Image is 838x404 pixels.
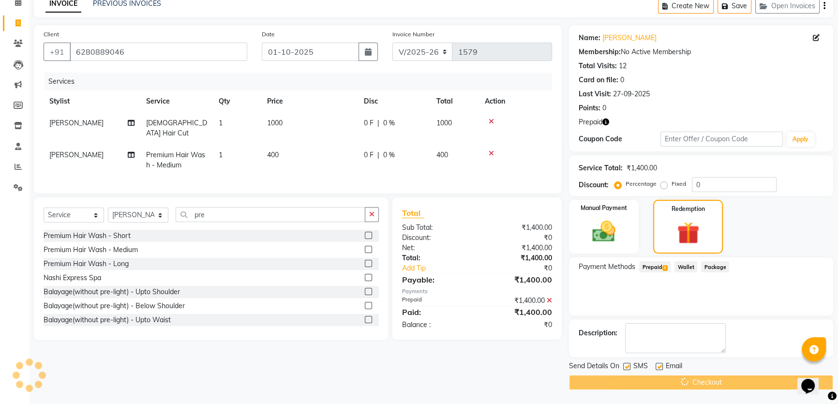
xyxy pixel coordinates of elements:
[44,245,138,255] div: Premium Hair Wash - Medium
[626,180,657,188] label: Percentage
[44,30,59,39] label: Client
[395,223,477,233] div: Sub Total:
[176,207,365,222] input: Search or Scan
[402,208,424,218] span: Total
[701,261,729,272] span: Package
[579,47,621,57] div: Membership:
[44,301,185,311] div: Balayage(without pre-light) - Below Shoulder
[602,103,606,113] div: 0
[395,243,477,253] div: Net:
[477,243,559,253] div: ₹1,400.00
[579,163,623,173] div: Service Total:
[666,361,682,373] span: Email
[44,315,171,325] div: Balayage(without pre-light) - Upto Waist
[672,205,705,213] label: Redemption
[358,90,431,112] th: Disc
[146,119,207,137] span: [DEMOGRAPHIC_DATA] Hair Cut
[70,43,247,61] input: Search by Name/Mobile/Email/Code
[436,150,448,159] span: 400
[383,118,395,128] span: 0 %
[477,223,559,233] div: ₹1,400.00
[262,30,275,39] label: Date
[49,150,104,159] span: [PERSON_NAME]
[213,90,261,112] th: Qty
[44,43,71,61] button: +91
[395,320,477,330] div: Balance :
[267,150,279,159] span: 400
[219,150,223,159] span: 1
[477,320,559,330] div: ₹0
[797,365,828,394] iframe: chat widget
[395,296,477,306] div: Prepaid
[602,33,657,43] a: [PERSON_NAME]
[44,259,129,269] div: Premium Hair Wash - Long
[579,33,600,43] div: Name:
[579,47,823,57] div: No Active Membership
[491,263,559,273] div: ₹0
[44,287,180,297] div: Balayage(without pre-light) - Upto Shoulder
[674,261,697,272] span: Wallet
[364,150,374,160] span: 0 F
[619,61,627,71] div: 12
[569,361,619,373] span: Send Details On
[579,134,660,144] div: Coupon Code
[477,253,559,263] div: ₹1,400.00
[267,119,283,127] span: 1000
[395,306,477,318] div: Paid:
[579,61,617,71] div: Total Visits:
[377,150,379,160] span: |
[44,231,131,241] div: Premium Hair Wash - Short
[633,361,648,373] span: SMS
[579,103,600,113] div: Points:
[579,262,635,272] span: Payment Methods
[613,89,650,99] div: 27-09-2025
[477,306,559,318] div: ₹1,400.00
[44,90,140,112] th: Stylist
[670,219,706,247] img: _gift.svg
[45,73,559,90] div: Services
[660,132,783,147] input: Enter Offer / Coupon Code
[579,180,609,190] div: Discount:
[579,328,617,338] div: Description:
[477,296,559,306] div: ₹1,400.00
[49,119,104,127] span: [PERSON_NAME]
[395,253,477,263] div: Total:
[377,118,379,128] span: |
[672,180,686,188] label: Fixed
[477,274,559,285] div: ₹1,400.00
[392,30,434,39] label: Invoice Number
[402,287,553,296] div: Payments
[261,90,358,112] th: Price
[140,90,213,112] th: Service
[787,132,814,147] button: Apply
[579,117,602,127] span: Prepaid
[436,119,452,127] span: 1000
[395,263,491,273] a: Add Tip
[639,261,671,272] span: Prepaid
[585,218,623,245] img: _cash.svg
[364,118,374,128] span: 0 F
[477,233,559,243] div: ₹0
[620,75,624,85] div: 0
[627,163,657,173] div: ₹1,400.00
[479,90,552,112] th: Action
[395,233,477,243] div: Discount:
[431,90,479,112] th: Total
[395,274,477,285] div: Payable:
[581,204,627,212] label: Manual Payment
[662,265,668,271] span: 1
[383,150,395,160] span: 0 %
[44,273,101,283] div: Nashi Express Spa
[146,150,205,169] span: Premium Hair Wash - Medium
[579,75,618,85] div: Card on file:
[219,119,223,127] span: 1
[579,89,611,99] div: Last Visit:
